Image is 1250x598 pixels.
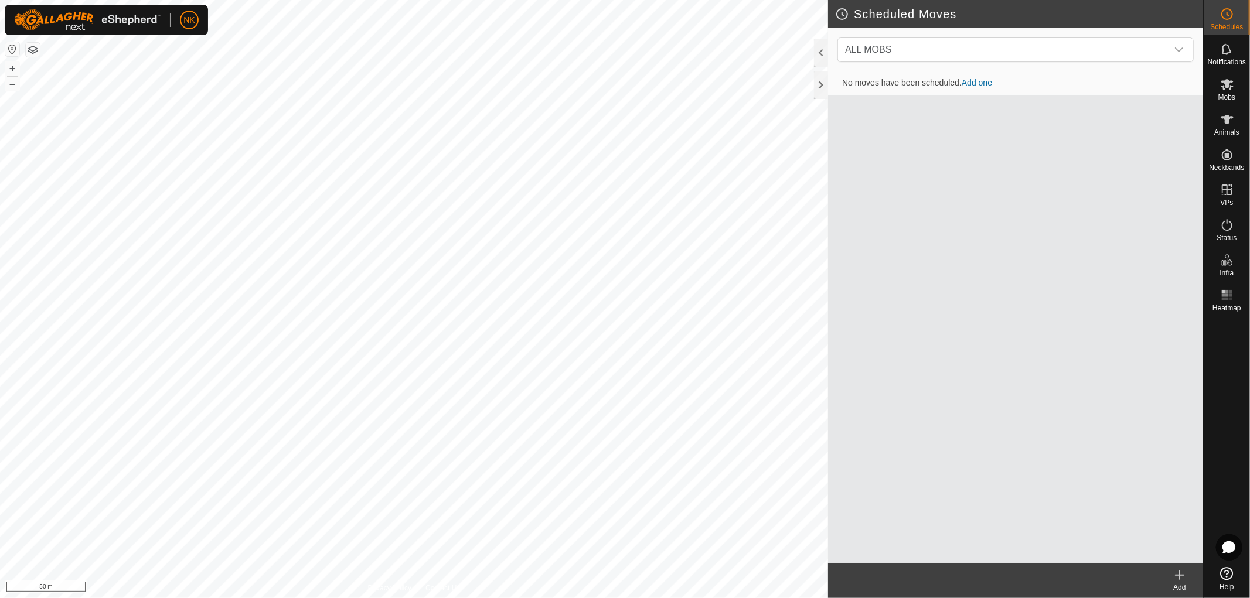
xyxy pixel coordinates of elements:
span: Neckbands [1209,164,1244,171]
a: Contact Us [425,583,460,593]
div: dropdown trigger [1167,38,1191,61]
span: Notifications [1208,59,1246,66]
button: + [5,61,19,76]
span: NK [183,14,195,26]
span: VPs [1220,199,1233,206]
a: Help [1204,562,1250,595]
span: Mobs [1218,94,1235,101]
span: Schedules [1210,23,1243,30]
span: Infra [1220,269,1234,276]
span: ALL MOBS [840,38,1167,61]
span: Help [1220,583,1234,590]
h2: Scheduled Moves [835,7,1203,21]
button: Map Layers [26,43,40,57]
img: Gallagher Logo [14,9,161,30]
div: Add [1156,582,1203,593]
span: Status [1217,234,1237,241]
a: Privacy Policy [368,583,412,593]
button: Reset Map [5,42,19,56]
span: Animals [1214,129,1239,136]
button: – [5,77,19,91]
a: Add one [962,78,992,87]
span: Heatmap [1212,305,1241,312]
span: No moves have been scheduled. [833,78,1002,87]
span: ALL MOBS [845,45,891,54]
